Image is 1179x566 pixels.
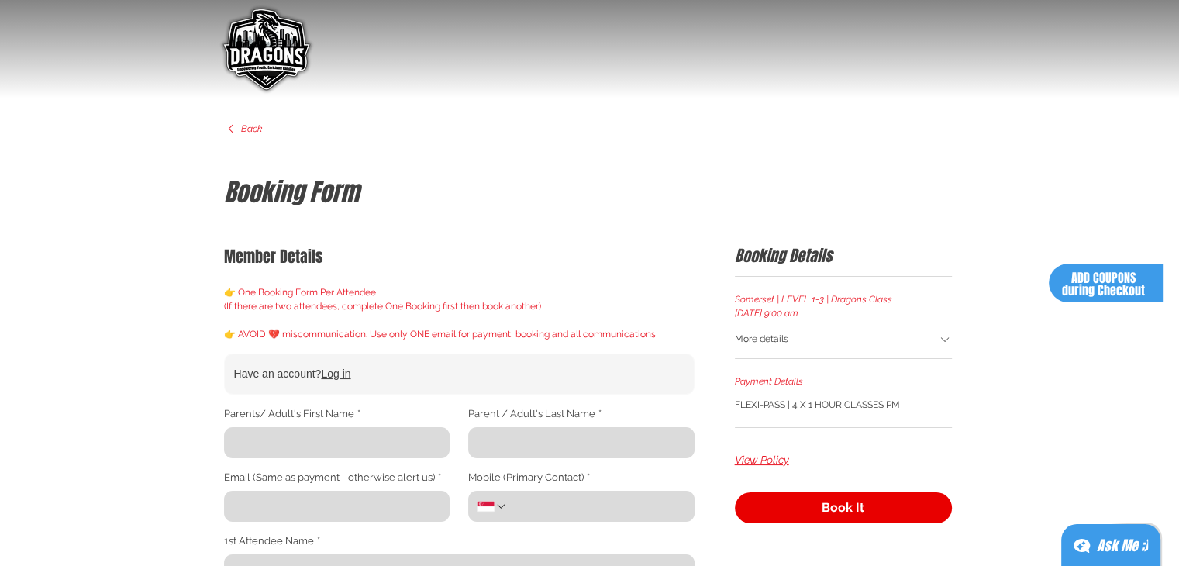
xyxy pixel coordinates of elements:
[822,502,864,514] span: Book It
[735,292,952,306] p: Somerset | LEVEL 1-3 | Dragons Class
[477,500,507,513] button: Mobile (Primary Contact). Phone. Select a country code
[234,366,681,382] div: Have an account?
[735,453,789,468] button: View Policy
[224,471,441,485] label: Email (Same as payment - otherwise alert us)
[224,427,441,458] input: Parents/ Adult's First Name
[735,333,788,346] h3: More details
[735,323,952,357] button: More details
[468,427,685,458] input: Parent / Adult's Last Name
[224,534,320,548] label: 1st Attendee Name
[735,374,952,388] h3: Payment Details
[1062,269,1145,299] span: ADD COUPONS during Checkout
[735,398,900,412] span: FLEXI-PASS | 4 X 1 HOUR CLASSES PM
[507,491,684,522] input: Mobile (Primary Contact). Phone
[224,407,360,421] label: Parents/ Adult's First Name
[224,245,323,268] span: Member Details
[468,407,602,421] label: Parent / Adult's Last Name
[735,492,952,523] button: Book It
[224,287,656,340] span: 👉 One Booking Form Per Attendee (If there are two attendees, complete One Booking first then book...
[735,306,952,320] p: [DATE] 9:00 am
[224,123,262,136] button: Back
[468,471,590,485] label: Mobile (Primary Contact)
[224,176,952,211] h1: Booking Form
[241,123,262,136] span: Back
[321,366,350,382] button: Log in
[1097,535,1148,557] div: Ask Me ;)
[224,491,441,522] input: Email (Same as payment - otherwise alert us)
[735,245,952,267] h2: Booking Details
